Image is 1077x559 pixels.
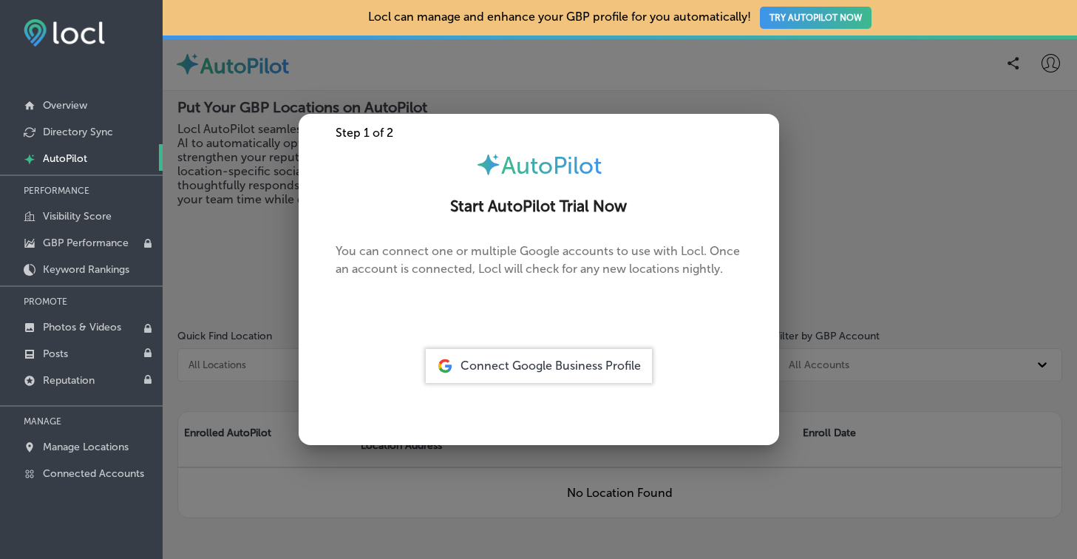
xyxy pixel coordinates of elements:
p: Reputation [43,374,95,387]
p: Photos & Videos [43,321,121,333]
p: GBP Performance [43,237,129,249]
h2: Start AutoPilot Trial Now [316,197,761,216]
button: TRY AUTOPILOT NOW [760,7,872,29]
p: Manage Locations [43,441,129,453]
img: fda3e92497d09a02dc62c9cd864e3231.png [24,19,105,47]
span: AutoPilot [501,152,602,180]
p: Posts [43,348,68,360]
span: Connect Google Business Profile [461,359,641,373]
img: autopilot-icon [475,152,501,177]
p: AutoPilot [43,152,87,165]
div: Step 1 of 2 [299,126,779,140]
p: Directory Sync [43,126,113,138]
p: You can connect one or multiple Google accounts to use with Locl. Once an account is connected, L... [336,243,742,302]
p: Overview [43,99,87,112]
p: Keyword Rankings [43,263,129,276]
p: Connected Accounts [43,467,144,480]
p: Visibility Score [43,210,112,223]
